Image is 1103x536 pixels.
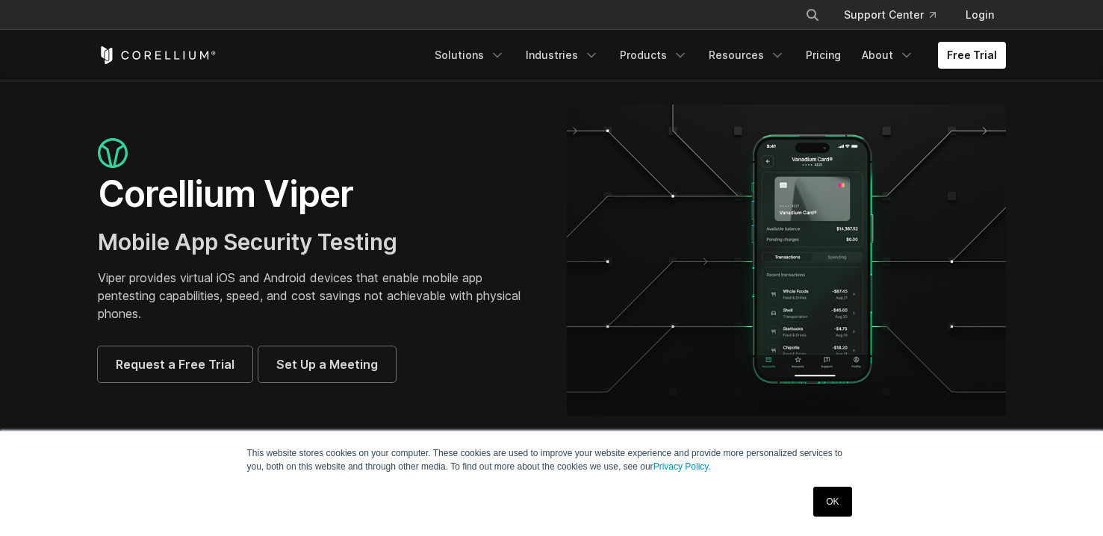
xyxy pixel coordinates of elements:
[832,1,948,28] a: Support Center
[611,42,697,69] a: Products
[98,138,128,169] img: viper_icon_large
[813,487,851,517] a: OK
[517,42,608,69] a: Industries
[247,446,857,473] p: This website stores cookies on your computer. These cookies are used to improve your website expe...
[98,228,397,255] span: Mobile App Security Testing
[426,42,1006,69] div: Navigation Menu
[116,355,234,373] span: Request a Free Trial
[426,42,514,69] a: Solutions
[567,105,1006,416] img: viper_hero
[938,42,1006,69] a: Free Trial
[787,1,1006,28] div: Navigation Menu
[853,42,923,69] a: About
[700,42,794,69] a: Resources
[98,46,217,64] a: Corellium Home
[797,42,850,69] a: Pricing
[276,355,378,373] span: Set Up a Meeting
[98,269,537,322] p: Viper provides virtual iOS and Android devices that enable mobile app pentesting capabilities, sp...
[799,1,826,28] button: Search
[653,461,711,472] a: Privacy Policy.
[954,1,1006,28] a: Login
[258,346,396,382] a: Set Up a Meeting
[98,346,252,382] a: Request a Free Trial
[98,172,537,216] h1: Corellium Viper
